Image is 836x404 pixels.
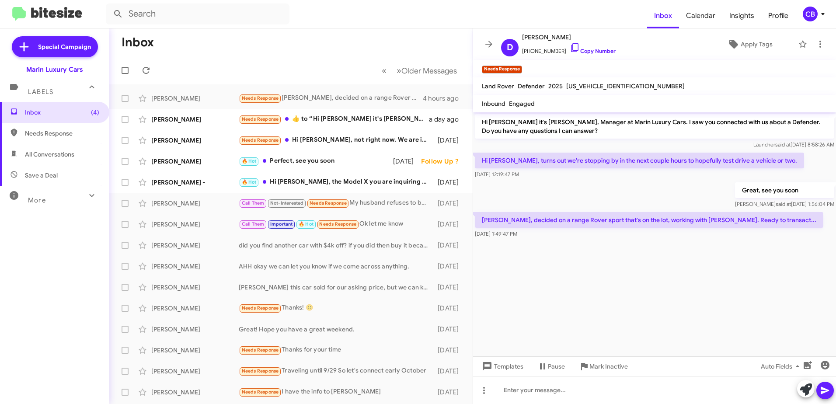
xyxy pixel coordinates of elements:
div: [PERSON_NAME] [151,241,239,250]
p: [PERSON_NAME], decided on a range Rover sport that's on the lot, working with [PERSON_NAME]. Read... [475,212,823,228]
p: Hi [PERSON_NAME], turns out we're stopping by in the next couple hours to hopefully test drive a ... [475,153,804,168]
span: Land Rover [482,82,514,90]
span: [PERSON_NAME] [DATE] 1:56:04 PM [735,201,834,207]
span: Engaged [509,100,535,108]
div: Follow Up ? [421,157,466,166]
div: [DATE] [393,157,421,166]
div: My husband refuses to buy a new car. That's the reason really [239,198,434,208]
span: [US_VEHICLE_IDENTIFICATION_NUMBER] [566,82,685,90]
div: [DATE] [434,178,466,187]
span: Important [270,221,293,227]
input: Search [106,3,289,24]
button: Apply Tags [705,36,794,52]
span: Save a Deal [25,171,58,180]
span: said at [776,201,791,207]
div: Marin Luxury Cars [26,65,83,74]
div: [PERSON_NAME] [151,325,239,334]
div: Thanks for your time [239,345,434,355]
p: Hi [PERSON_NAME] it's [PERSON_NAME], Manager at Marin Luxury Cars. I saw you connected with us ab... [475,114,834,139]
span: [DATE] 1:49:47 PM [475,230,517,237]
span: « [382,65,387,76]
nav: Page navigation example [377,62,462,80]
a: Calendar [679,3,722,28]
div: [PERSON_NAME] [151,283,239,292]
span: Needs Response [242,347,279,353]
div: [DATE] [434,220,466,229]
div: AHH okay we can let you know if we come across anything. [239,262,434,271]
div: [DATE] [434,367,466,376]
div: 4 hours ago [423,94,466,103]
div: Traveling until 9/29 So let's connect early October [239,366,434,376]
p: Great, see you soon [735,182,834,198]
div: [DATE] [434,199,466,208]
span: (4) [91,108,99,117]
div: [PERSON_NAME] [151,262,239,271]
span: Needs Response [242,389,279,395]
button: Next [391,62,462,80]
span: Call Them [242,200,265,206]
span: Pause [548,359,565,374]
button: CB [795,7,826,21]
div: [PERSON_NAME] [151,199,239,208]
span: Inbox [25,108,99,117]
div: [DATE] [434,346,466,355]
span: Needs Response [242,137,279,143]
div: [DATE] [434,325,466,334]
div: [DATE] [434,388,466,397]
span: Not-Interested [270,200,304,206]
div: [DATE] [434,241,466,250]
div: I have the info to [PERSON_NAME] [239,387,434,397]
a: Inbox [647,3,679,28]
div: [PERSON_NAME] this car sold for our asking price, but we can keep you updated if we get another i... [239,283,434,292]
span: Needs Response [310,200,347,206]
button: Mark Inactive [572,359,635,374]
div: [PERSON_NAME] [151,94,239,103]
span: Needs Response [242,305,279,311]
span: More [28,196,46,204]
a: Profile [761,3,795,28]
div: [DATE] [434,304,466,313]
div: [PERSON_NAME] [151,367,239,376]
a: Insights [722,3,761,28]
div: [PERSON_NAME] [151,346,239,355]
button: Pause [530,359,572,374]
div: Ok let me know [239,219,434,229]
div: [DATE] [434,136,466,145]
span: 🔥 Hot [242,179,257,185]
div: [PERSON_NAME], decided on a range Rover sport that's on the lot, working with [PERSON_NAME]. Read... [239,93,423,103]
span: Templates [480,359,523,374]
div: Hi [PERSON_NAME], not right now. We are interested in a Range Rover like the one I did inquire ab... [239,135,434,145]
div: [PERSON_NAME] - [151,178,239,187]
div: Great! Hope you have a great weekend. [239,325,434,334]
span: [DATE] 12:19:47 PM [475,171,519,178]
a: Special Campaign [12,36,98,57]
div: [PERSON_NAME] [151,157,239,166]
div: [DATE] [434,262,466,271]
span: Defender [518,82,545,90]
small: Needs Response [482,66,522,73]
span: Inbound [482,100,505,108]
span: 🔥 Hot [299,221,313,227]
span: Needs Response [25,129,99,138]
span: Auto Fields [761,359,803,374]
div: Perfect, see you soon [239,156,393,166]
span: D [507,41,513,55]
span: Labels [28,88,53,96]
span: Special Campaign [38,42,91,51]
button: Templates [473,359,530,374]
h1: Inbox [122,35,154,49]
span: Older Messages [401,66,457,76]
span: Call Them [242,221,265,227]
div: did you find another car with $4k off? if you did then buy it because it is a great deal. [239,241,434,250]
span: » [397,65,401,76]
span: Needs Response [319,221,356,227]
button: Previous [376,62,392,80]
button: Auto Fields [754,359,810,374]
div: a day ago [429,115,466,124]
span: All Conversations [25,150,74,159]
span: 2025 [548,82,563,90]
